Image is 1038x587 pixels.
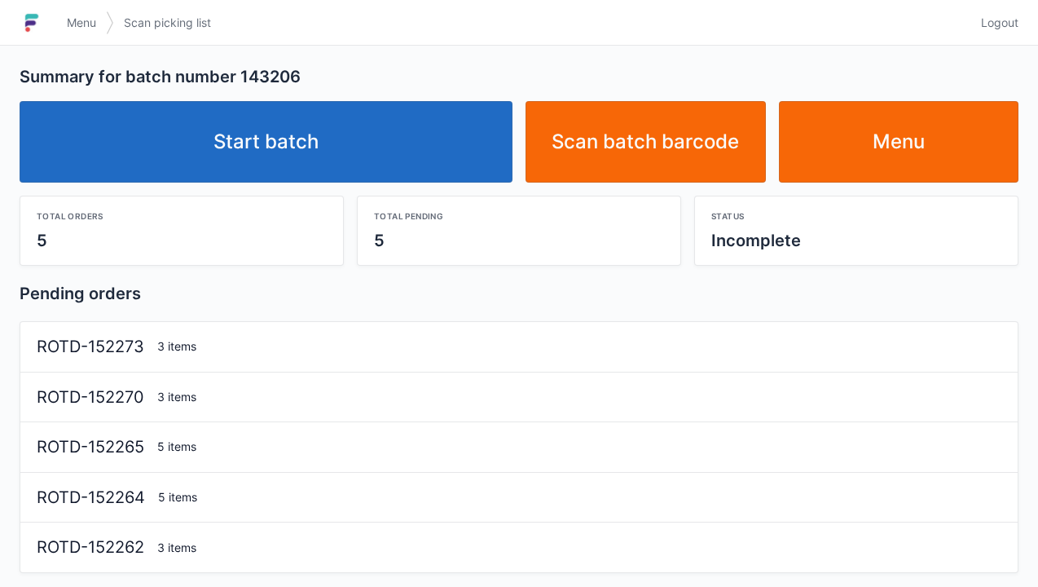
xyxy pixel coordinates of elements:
h2: Summary for batch number 143206 [20,65,1018,88]
span: Menu [67,15,96,31]
div: ROTD-152273 [30,335,151,359]
img: logo-small.jpg [20,10,44,36]
a: Scan picking list [114,8,221,38]
div: Status [711,210,1001,223]
div: ROTD-152265 [30,435,151,459]
a: Menu [779,101,1019,183]
div: 5 [374,229,664,252]
div: ROTD-152262 [30,536,151,559]
span: Scan picking list [124,15,211,31]
div: 5 items [151,439,1008,455]
div: ROTD-152270 [30,386,151,409]
div: Total orders [37,210,327,223]
h2: Pending orders [20,282,1018,305]
div: 5 [37,229,327,252]
div: 5 items [152,489,1008,505]
div: Incomplete [711,229,1001,252]
div: Total pending [374,210,664,223]
span: Logout [981,15,1018,31]
a: Scan batch barcode [526,101,766,183]
a: Logout [971,8,1018,38]
div: 3 items [151,338,1008,355]
img: svg> [106,3,114,42]
a: Start batch [20,101,512,183]
div: ROTD-152264 [30,486,152,510]
div: 3 items [151,540,1008,556]
div: 3 items [151,389,1008,405]
a: Menu [57,8,106,38]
